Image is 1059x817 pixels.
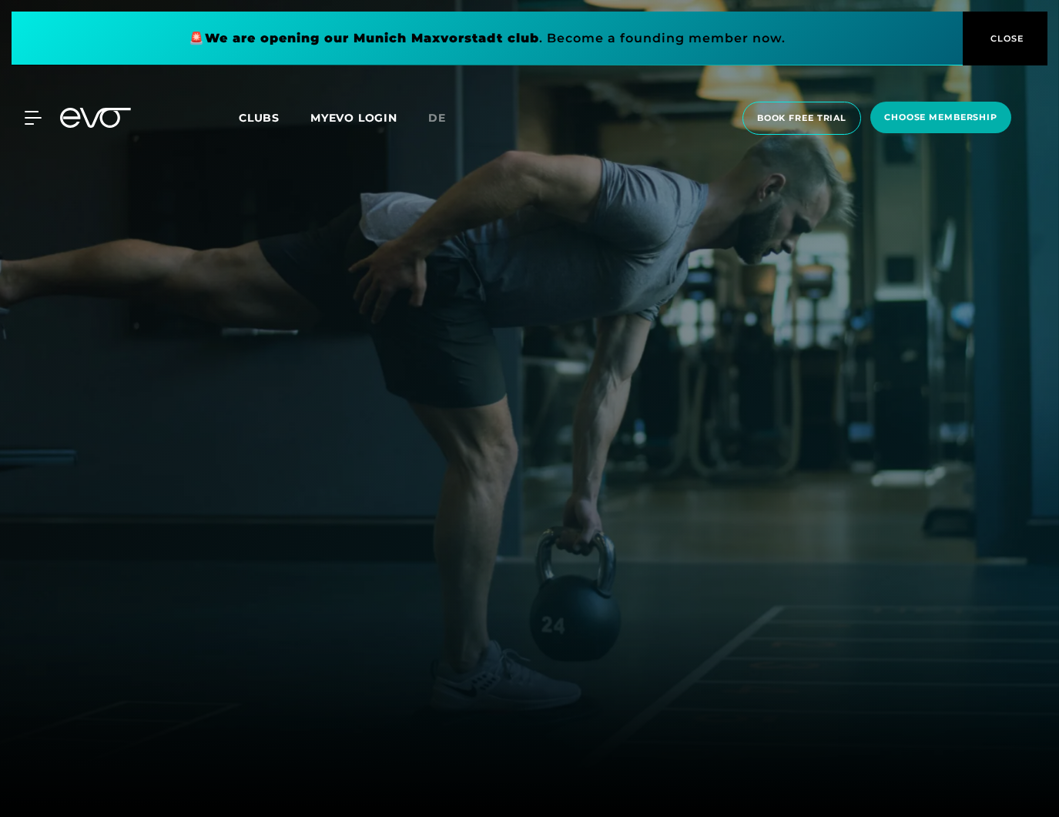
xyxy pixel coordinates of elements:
[963,12,1047,65] button: CLOSE
[884,111,997,124] span: choose membership
[428,111,446,125] span: de
[738,102,866,135] a: book free trial
[866,102,1016,135] a: choose membership
[987,32,1024,45] span: CLOSE
[239,110,310,125] a: Clubs
[239,111,280,125] span: Clubs
[310,111,397,125] a: MYEVO LOGIN
[428,109,464,127] a: de
[757,112,846,125] span: book free trial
